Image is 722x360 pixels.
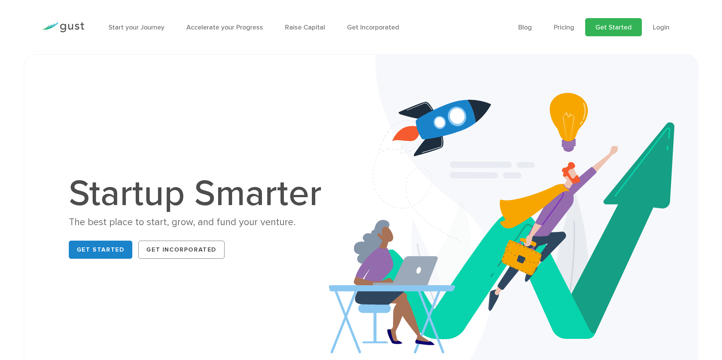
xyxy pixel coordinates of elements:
[347,23,399,31] a: Get Incorporated
[69,176,330,212] h1: Startup Smarter
[186,23,263,31] a: Accelerate your Progress
[554,23,574,31] a: Pricing
[69,241,133,259] a: Get Started
[518,23,532,31] a: Blog
[138,241,225,259] a: Get Incorporated
[653,23,669,31] a: Login
[585,18,642,36] a: Get Started
[108,23,164,31] a: Start your Journey
[69,216,330,229] div: The best place to start, grow, and fund your venture.
[285,23,325,31] a: Raise Capital
[42,22,84,32] img: Gust Logo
